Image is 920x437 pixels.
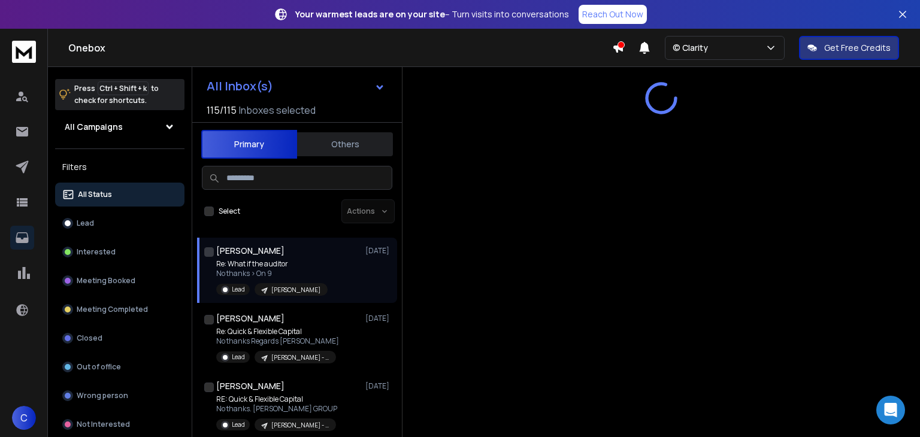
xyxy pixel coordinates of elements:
button: Others [297,131,393,157]
button: Not Interested [55,412,184,436]
p: Out of office [77,362,121,372]
button: All Status [55,183,184,207]
button: Wrong person [55,384,184,408]
p: [PERSON_NAME] - Property Developers [271,353,329,362]
p: Press to check for shortcuts. [74,83,159,107]
h1: All Inbox(s) [207,80,273,92]
p: Lead [77,218,94,228]
button: All Campaigns [55,115,184,139]
label: Select [219,207,240,216]
p: Meeting Completed [77,305,148,314]
button: Out of office [55,355,184,379]
h1: [PERSON_NAME] [216,312,285,324]
p: – Turn visits into conversations [295,8,569,20]
p: [DATE] [365,246,392,256]
p: [DATE] [365,381,392,391]
p: All Status [78,190,112,199]
p: No thanks. [PERSON_NAME] GROUP [216,404,337,414]
button: Meeting Booked [55,269,184,293]
h1: All Campaigns [65,121,123,133]
h1: Onebox [68,41,612,55]
p: No thanks > On 9 [216,269,328,278]
p: [DATE] [365,314,392,323]
span: 115 / 115 [207,103,237,117]
p: Reach Out Now [582,8,643,20]
p: Re: Quick & Flexible Capital [216,327,339,336]
p: Re: What if the auditor [216,259,328,269]
img: logo [12,41,36,63]
button: Closed [55,326,184,350]
p: Interested [77,247,116,257]
p: Meeting Booked [77,276,135,286]
div: Open Intercom Messenger [876,396,905,424]
p: Lead [232,285,245,294]
p: Lead [232,420,245,429]
p: [PERSON_NAME] - Property Developers [271,421,329,430]
h3: Filters [55,159,184,175]
h1: [PERSON_NAME] [216,245,285,257]
p: RE: Quick & Flexible Capital [216,394,337,404]
p: © Clarity [673,42,713,54]
p: Wrong person [77,391,128,400]
button: Primary [201,130,297,159]
a: Reach Out Now [579,5,647,24]
strong: Your warmest leads are on your site [295,8,445,20]
h3: Inboxes selected [239,103,316,117]
p: Get Free Credits [824,42,891,54]
button: Interested [55,240,184,264]
button: C [12,406,36,430]
button: Meeting Completed [55,298,184,321]
h1: [PERSON_NAME] [216,380,285,392]
p: No thanks Regards [PERSON_NAME] [216,336,339,346]
button: Lead [55,211,184,235]
p: [PERSON_NAME] [271,286,320,295]
p: Lead [232,353,245,362]
span: Ctrl + Shift + k [98,81,149,95]
button: All Inbox(s) [197,74,395,98]
p: Not Interested [77,420,130,429]
button: Get Free Credits [799,36,899,60]
p: Closed [77,333,102,343]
